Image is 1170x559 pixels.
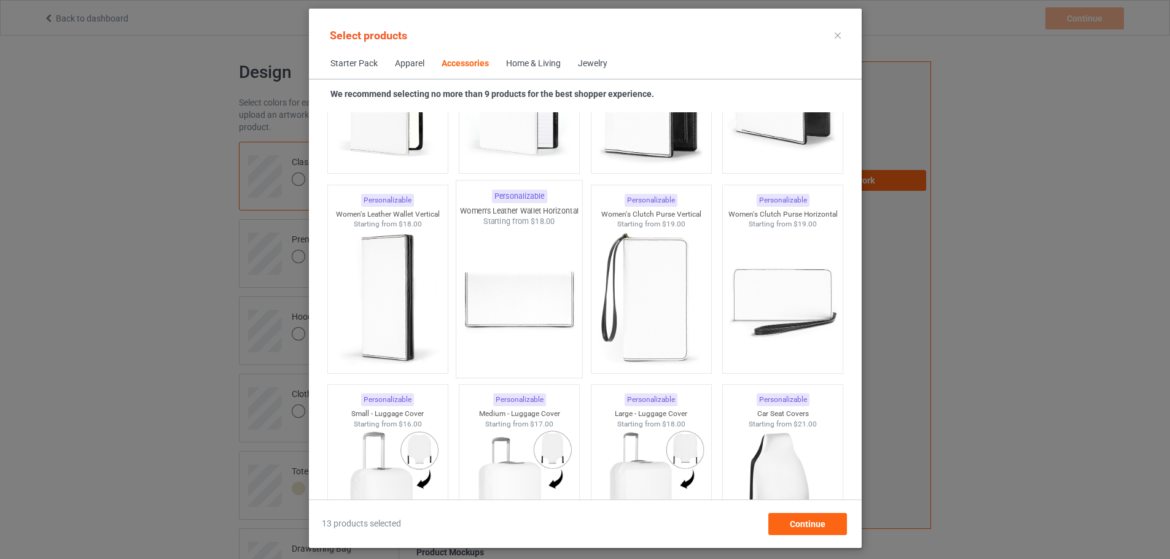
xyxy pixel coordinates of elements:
div: Personalizable [756,194,809,207]
span: Select products [330,29,407,42]
div: Personalizable [361,393,414,406]
div: Apparel [395,58,424,70]
div: Starting from [723,219,843,229]
span: $18.00 [661,420,685,428]
span: $18.00 [531,217,555,226]
span: $19.00 [661,220,685,228]
div: Small - Luggage Cover [327,409,447,419]
div: Personalizable [756,393,809,406]
div: Women's Clutch Purse Horizontal [723,209,843,220]
div: Personalizable [625,194,677,207]
img: regular.jpg [461,227,577,371]
div: Medium - Luggage Cover [459,409,579,419]
img: regular.jpg [728,229,838,367]
div: Personalizable [493,393,545,406]
span: $21.00 [794,420,817,428]
div: Personalizable [625,393,677,406]
div: Large - Luggage Cover [591,409,711,419]
img: regular.jpg [596,229,706,367]
span: $17.00 [530,420,553,428]
span: Starter Pack [322,49,386,79]
div: Women's Leather Wallet Vertical [327,209,447,220]
div: Car Seat Covers [723,409,843,419]
div: Women's Clutch Purse Vertical [591,209,711,220]
strong: We recommend selecting no more than 9 products for the best shopper experience. [330,89,654,99]
img: regular.jpg [332,229,442,367]
div: Starting from [456,216,582,226]
div: Starting from [459,419,579,430]
div: Personalizable [361,194,414,207]
div: Starting from [591,419,711,430]
div: Starting from [327,219,447,229]
span: Continue [789,519,825,529]
div: Personalizable [491,190,547,203]
div: Starting from [327,419,447,430]
span: $18.00 [398,220,421,228]
div: Home & Living [506,58,561,70]
span: $16.00 [398,420,421,428]
div: Starting from [591,219,711,229]
div: Jewelry [578,58,607,70]
div: Continue [768,513,846,535]
div: Accessories [442,58,489,70]
span: 13 products selected [322,518,401,530]
div: Women's Leather Wallet Horizontal [456,206,582,216]
span: $19.00 [794,220,817,228]
div: Starting from [723,419,843,430]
